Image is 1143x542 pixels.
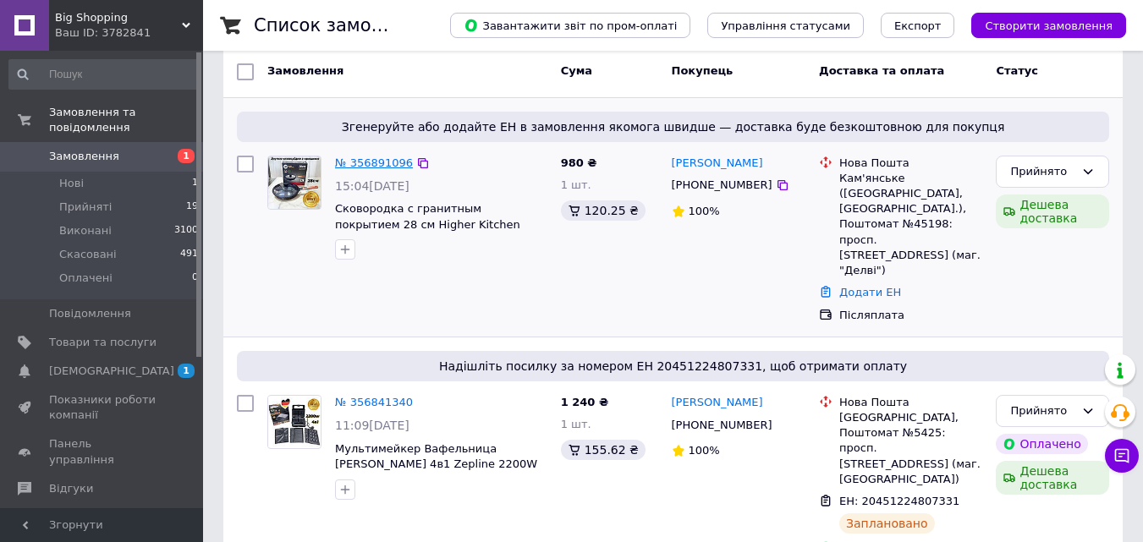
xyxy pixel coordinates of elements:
span: 1 [178,364,195,378]
div: Дешева доставка [996,194,1109,228]
span: ЕН: 20451224807331 [839,495,959,507]
div: Нова Пошта [839,156,982,171]
span: 100% [689,205,720,217]
h1: Список замовлень [254,15,426,36]
div: [GEOGRAPHIC_DATA], Поштомат №5425: просп. [STREET_ADDRESS] (маг. [GEOGRAPHIC_DATA]) [839,410,982,487]
span: Нові [59,176,84,191]
span: Покупець [672,64,734,77]
div: Кам'янське ([GEOGRAPHIC_DATA], [GEOGRAPHIC_DATA].), Поштомат №45198: просп. [STREET_ADDRESS] (маг... [839,171,982,278]
div: Нова Пошта [839,395,982,410]
div: [PHONE_NUMBER] [668,174,776,196]
div: Прийнято [1010,402,1074,420]
span: Створити замовлення [985,19,1113,32]
span: Доставка та оплата [819,64,944,77]
span: 980 ₴ [561,156,597,169]
span: Big Shopping [55,10,182,25]
div: Прийнято [1010,163,1074,181]
a: № 356891096 [335,156,413,169]
a: Створити замовлення [954,19,1126,31]
span: Cума [561,64,592,77]
span: 15:04[DATE] [335,179,409,193]
span: Замовлення [49,149,119,164]
div: Дешева доставка [996,461,1109,495]
span: Замовлення та повідомлення [49,105,203,135]
span: Виконані [59,223,112,238]
span: Завантажити звіт по пром-оплаті [464,18,677,33]
span: 1 шт. [561,418,591,430]
span: 1 шт. [561,178,591,191]
button: Створити замовлення [971,13,1126,38]
span: Повідомлення [49,306,131,321]
div: Оплачено [996,434,1087,454]
img: Фото товару [268,397,321,447]
button: Завантажити звіт по пром-оплаті [450,13,690,38]
span: 100% [689,444,720,457]
button: Чат з покупцем [1105,439,1139,473]
span: Статус [996,64,1038,77]
div: [PHONE_NUMBER] [668,414,776,436]
button: Управління статусами [707,13,864,38]
span: Прийняті [59,200,112,215]
span: 3100 [174,223,198,238]
span: Управління статусами [721,19,850,32]
a: Сковородка с гранитным покрытием 28 см Higher Kitchen Сковорода антипригарная с крышкой для всех ... [335,202,520,262]
div: 155.62 ₴ [561,440,646,460]
span: Товари та послуги [49,335,157,350]
span: 1 240 ₴ [561,396,608,408]
div: Заплановано [839,513,935,534]
input: Пошук [8,59,200,90]
a: [PERSON_NAME] [672,156,763,172]
span: [DEMOGRAPHIC_DATA] [49,364,174,379]
a: Мультимейкер Вафельница [PERSON_NAME] 4в1 Zepline 2200W Вафельница Орешница Гриль со сменными пла... [335,442,537,502]
span: Згенеруйте або додайте ЕН в замовлення якомога швидше — доставка буде безкоштовною для покупця [244,118,1102,135]
span: 0 [192,271,198,286]
img: Фото товару [268,156,321,209]
span: Відгуки [49,481,93,496]
span: Оплачені [59,271,113,286]
span: 491 [180,247,198,262]
span: Скасовані [59,247,117,262]
a: [PERSON_NAME] [672,395,763,411]
div: 120.25 ₴ [561,200,646,221]
button: Експорт [881,13,955,38]
a: № 356841340 [335,396,413,408]
span: 19 [186,200,198,215]
span: Показники роботи компанії [49,392,157,423]
span: Панель управління [49,436,157,467]
div: Післяплата [839,308,982,323]
span: Замовлення [267,64,343,77]
span: 1 [178,149,195,163]
a: Додати ЕН [839,286,901,298]
a: Фото товару [267,395,321,449]
span: 11:09[DATE] [335,419,409,432]
span: 1 [192,176,198,191]
div: Ваш ID: 3782841 [55,25,203,41]
span: Експорт [894,19,942,32]
a: Фото товару [267,156,321,210]
span: Надішліть посилку за номером ЕН 20451224807331, щоб отримати оплату [244,358,1102,375]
